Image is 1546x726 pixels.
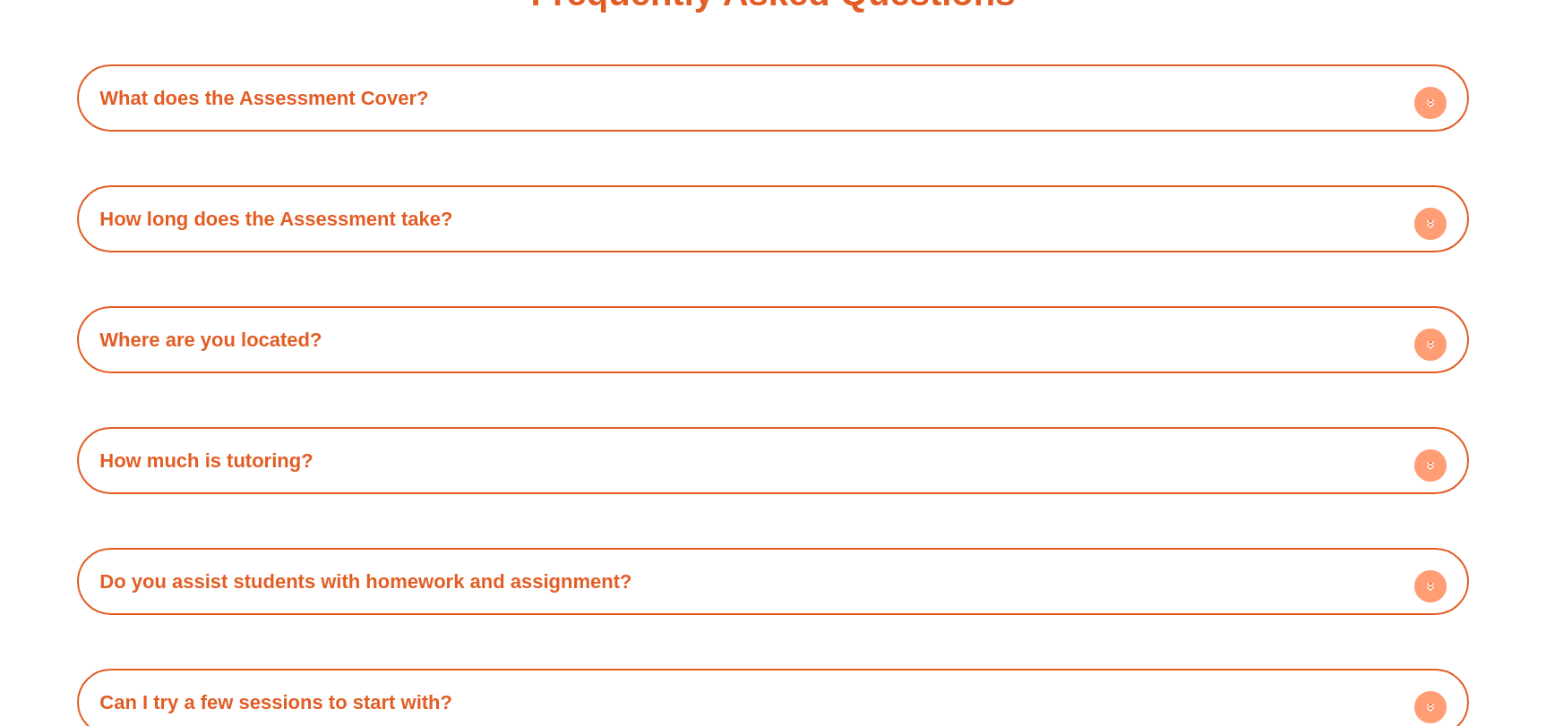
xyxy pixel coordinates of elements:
div: How much is tutoring? [86,436,1459,485]
a: Where are you located? [99,329,322,351]
a: How much is tutoring? [99,449,313,472]
h4: Do you assist students with homework and assignment? [86,557,1459,606]
a: How long does the Assessment take? [99,208,452,230]
div: How long does the Assessment take? [86,194,1459,243]
h4: What does the Assessment Cover? [86,73,1459,123]
iframe: Chat Widget [1240,524,1546,726]
a: Do you assist students with homework and assignment? [99,570,631,593]
a: Can I try a few sessions to start with? [99,691,452,713]
a: What does the Assessment Cover? [99,87,428,109]
h4: Where are you located? [86,315,1459,364]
